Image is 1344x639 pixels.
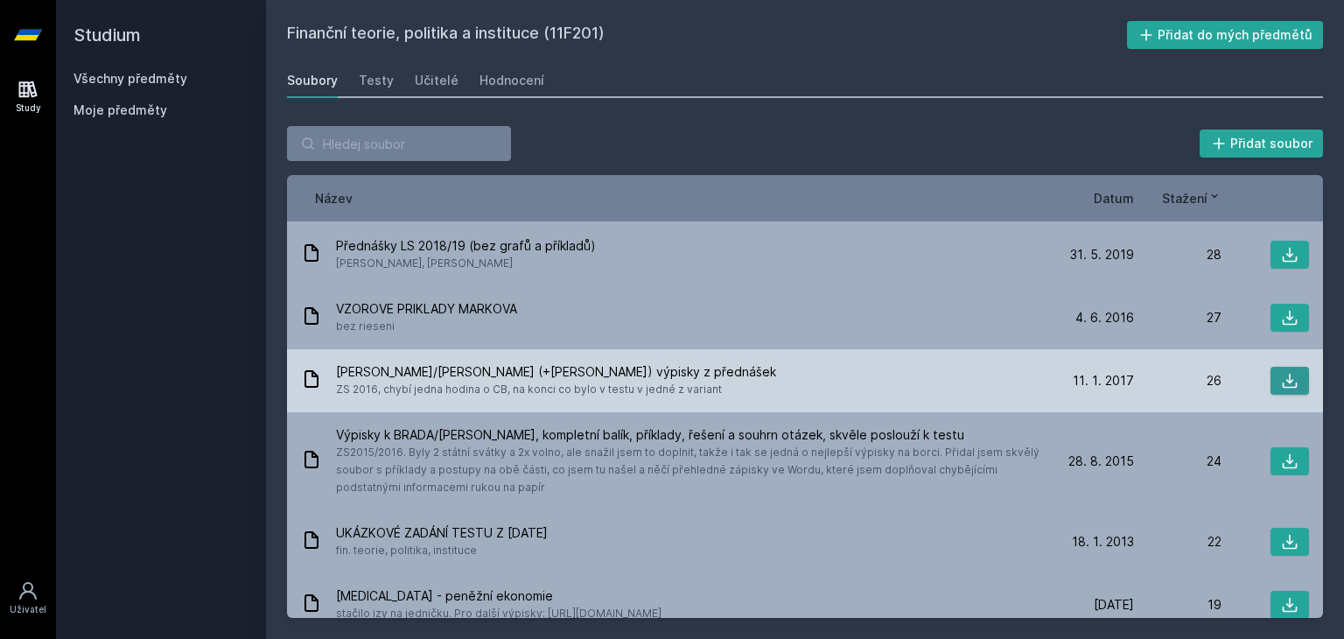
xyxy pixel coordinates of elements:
span: 31. 5. 2019 [1070,246,1134,263]
div: 28 [1134,246,1221,263]
button: Stažení [1162,189,1221,207]
span: fin. teorie, politika, instituce [336,542,548,559]
div: Uživatel [10,603,46,616]
button: Přidat soubor [1200,130,1324,158]
a: Učitelé [415,63,458,98]
span: UKÁZKOVÉ ZADÁNÍ TESTU Z [DATE] [336,524,548,542]
span: bez rieseni [336,318,517,335]
a: Všechny předměty [73,71,187,86]
div: Soubory [287,72,338,89]
span: [PERSON_NAME], [PERSON_NAME] [336,255,596,272]
div: 22 [1134,533,1221,551]
span: stačilo izy na jedničku. Pro další výpisky: [URL][DOMAIN_NAME] [336,605,661,622]
h2: Finanční teorie, politika a instituce (11F201) [287,21,1127,49]
a: Uživatel [3,572,52,625]
span: [DATE] [1094,596,1134,614]
div: Hodnocení [479,72,544,89]
span: [MEDICAL_DATA] - peněžní ekonomie [336,587,661,605]
span: 18. 1. 2013 [1072,533,1134,551]
button: Přidat do mých předmětů [1127,21,1324,49]
div: 27 [1134,309,1221,327]
div: Testy [359,72,394,89]
span: Výpisky k BRADA/[PERSON_NAME], kompletní balík, příklady, řešení a souhrn otázek, skvěle poslouží... [336,426,1039,444]
div: 19 [1134,596,1221,614]
div: 26 [1134,372,1221,390]
span: 11. 1. 2017 [1073,372,1134,390]
button: Název [315,189,353,207]
span: Přednášky LS 2018/19 (bez grafů a příkladů) [336,237,596,255]
div: 24 [1134,453,1221,470]
span: 28. 8. 2015 [1068,453,1134,470]
span: 4. 6. 2016 [1075,309,1134,327]
span: [PERSON_NAME]/[PERSON_NAME] (+[PERSON_NAME]) výpisky z přednášek [336,363,776,381]
button: Datum [1094,189,1134,207]
input: Hledej soubor [287,126,511,161]
span: Stažení [1162,189,1207,207]
span: ZS2015/2016. Byly 2 státní svátky a 2x volno, ale snažil jsem to doplnit, takže i tak se jedná o ... [336,444,1039,496]
a: Testy [359,63,394,98]
a: Study [3,70,52,123]
div: Study [16,102,41,115]
div: Učitelé [415,72,458,89]
span: VZOROVE PRIKLADY MARKOVA [336,300,517,318]
a: Soubory [287,63,338,98]
a: Hodnocení [479,63,544,98]
span: ZS 2016, chybí jedna hodina o CB, na konci co bylo v testu v jedné z variant [336,381,776,398]
span: Moje předměty [73,102,167,119]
